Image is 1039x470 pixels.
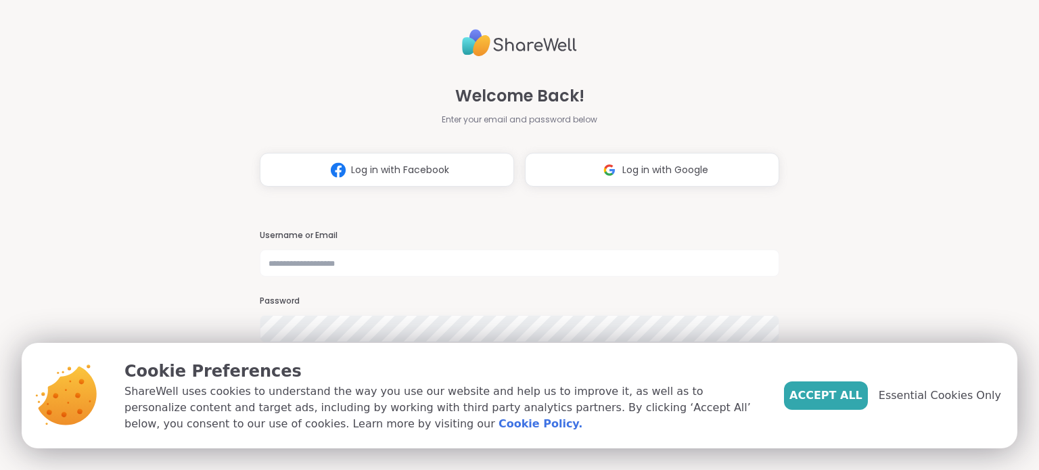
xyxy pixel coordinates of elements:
[260,153,514,187] button: Log in with Facebook
[622,163,708,177] span: Log in with Google
[124,359,762,383] p: Cookie Preferences
[442,114,597,126] span: Enter your email and password below
[597,158,622,183] img: ShareWell Logomark
[462,24,577,62] img: ShareWell Logo
[499,416,582,432] a: Cookie Policy.
[351,163,449,177] span: Log in with Facebook
[784,381,868,410] button: Accept All
[525,153,779,187] button: Log in with Google
[789,387,862,404] span: Accept All
[260,230,779,241] h3: Username or Email
[124,383,762,432] p: ShareWell uses cookies to understand the way you use our website and help us to improve it, as we...
[455,84,584,108] span: Welcome Back!
[260,296,779,307] h3: Password
[325,158,351,183] img: ShareWell Logomark
[879,387,1001,404] span: Essential Cookies Only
